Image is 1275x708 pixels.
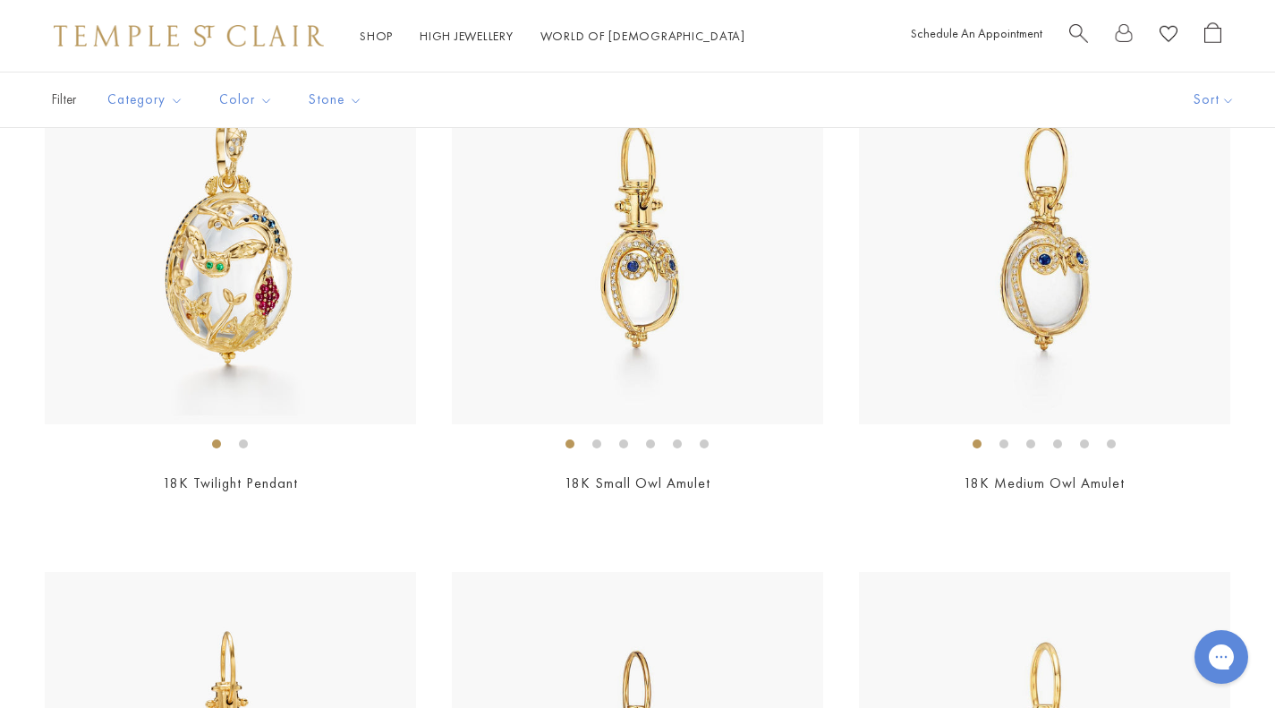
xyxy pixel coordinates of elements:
[565,473,710,492] a: 18K Small Owl Amulet
[859,53,1230,424] img: P51611-E11PVOWL
[1069,22,1088,50] a: Search
[1204,22,1221,50] a: Open Shopping Bag
[98,89,197,111] span: Category
[964,473,1125,492] a: 18K Medium Owl Amulet
[206,80,286,120] button: Color
[295,80,376,120] button: Stone
[1160,22,1177,50] a: View Wishlist
[1186,624,1257,690] iframe: Gorgias live chat messenger
[1153,73,1275,127] button: Show sort by
[452,53,823,424] img: P51611-E11PVOWL
[210,89,286,111] span: Color
[420,28,514,44] a: High JewelleryHigh Jewellery
[911,25,1042,41] a: Schedule An Appointment
[45,53,416,424] img: 18K Twilight Pendant
[94,80,197,120] button: Category
[360,28,393,44] a: ShopShop
[163,473,298,492] a: 18K Twilight Pendant
[54,25,324,47] img: Temple St. Clair
[540,28,745,44] a: World of [DEMOGRAPHIC_DATA]World of [DEMOGRAPHIC_DATA]
[300,89,376,111] span: Stone
[360,25,745,47] nav: Main navigation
